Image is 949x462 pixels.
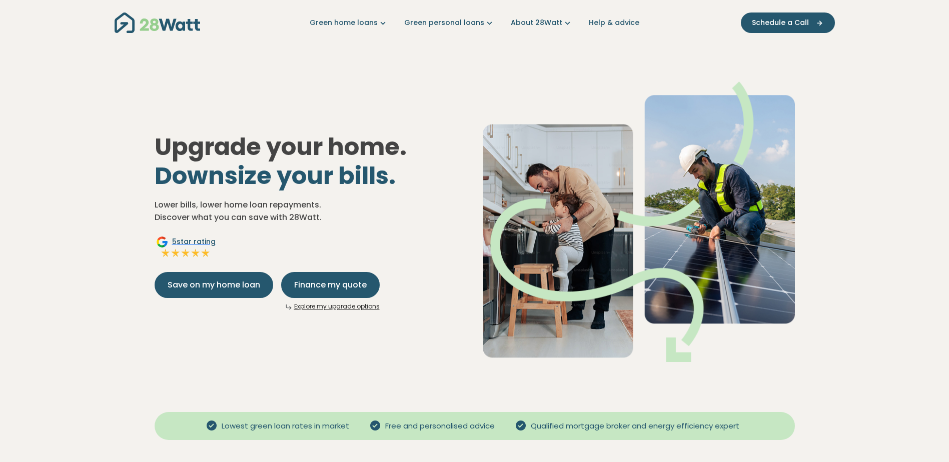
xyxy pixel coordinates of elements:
[115,12,200,33] img: 28Watt
[752,17,809,28] span: Schedule a Call
[155,159,396,192] span: Downsize your bills.
[172,236,216,247] span: 5 star rating
[181,248,191,258] img: Full star
[168,279,260,291] span: Save on my home loan
[310,17,388,28] a: Green home loans
[381,420,499,432] span: Free and personalised advice
[155,198,467,224] p: Lower bills, lower home loan repayments. Discover what you can save with 28Watt.
[281,272,380,298] button: Finance my quote
[218,420,353,432] span: Lowest green loan rates in market
[294,279,367,291] span: Finance my quote
[589,17,639,28] a: Help & advice
[741,12,835,33] button: Schedule a Call
[161,248,171,258] img: Full star
[155,236,217,260] a: Google5star ratingFull starFull starFull starFull starFull star
[171,248,181,258] img: Full star
[511,17,573,28] a: About 28Watt
[527,420,743,432] span: Qualified mortgage broker and energy efficiency expert
[155,132,467,190] h1: Upgrade your home.
[404,17,495,28] a: Green personal loans
[483,81,795,362] img: Dad helping toddler
[294,302,380,310] a: Explore my upgrade options
[156,236,168,248] img: Google
[191,248,201,258] img: Full star
[155,272,273,298] button: Save on my home loan
[115,10,835,35] nav: Main navigation
[201,248,211,258] img: Full star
